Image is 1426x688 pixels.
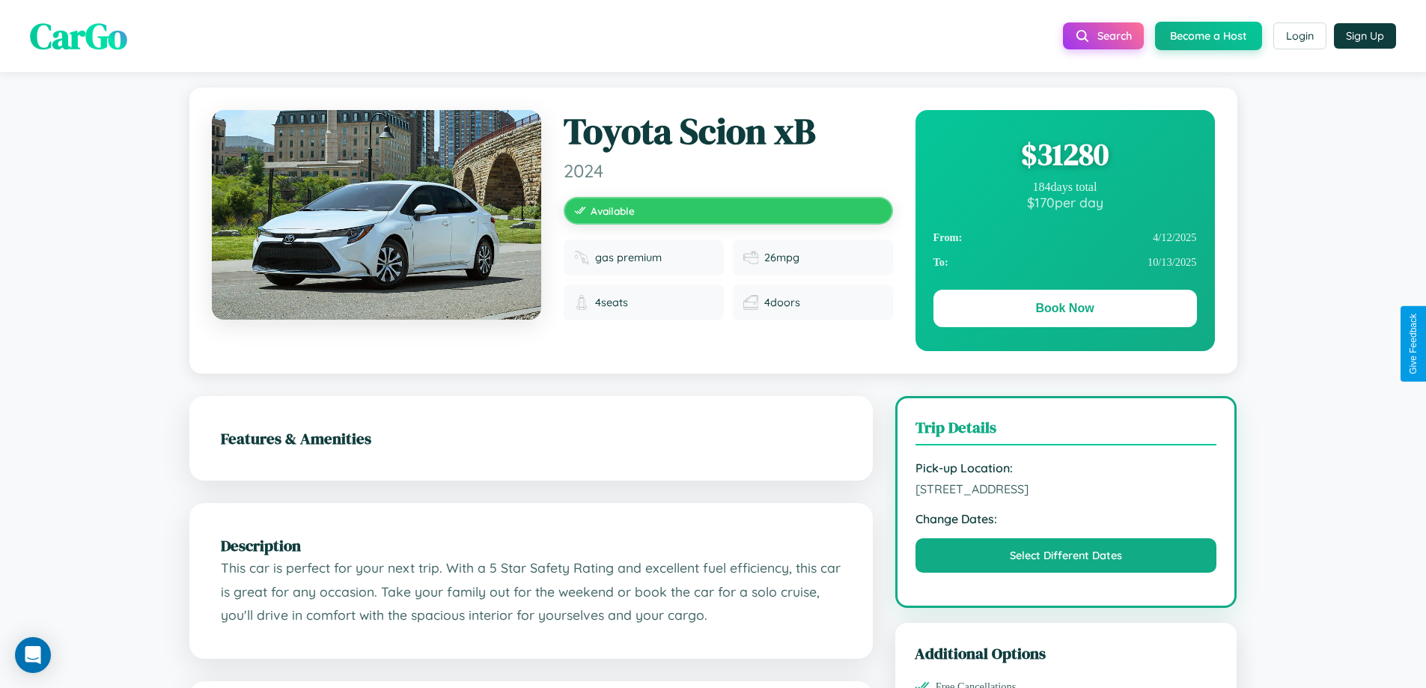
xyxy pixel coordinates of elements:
[1273,22,1326,49] button: Login
[1097,29,1132,43] span: Search
[933,250,1197,275] div: 10 / 13 / 2025
[1155,22,1262,50] button: Become a Host
[915,511,1217,526] strong: Change Dates:
[933,194,1197,210] div: $ 170 per day
[595,296,628,309] span: 4 seats
[915,416,1217,445] h3: Trip Details
[764,251,799,264] span: 26 mpg
[933,256,948,269] strong: To:
[933,134,1197,174] div: $ 31280
[564,110,893,153] h1: Toyota Scion xB
[15,637,51,673] div: Open Intercom Messenger
[933,225,1197,250] div: 4 / 12 / 2025
[212,110,541,320] img: Toyota Scion xB 2024
[591,204,635,217] span: Available
[915,460,1217,475] strong: Pick-up Location:
[933,180,1197,194] div: 184 days total
[933,231,963,244] strong: From:
[595,251,662,264] span: gas premium
[743,295,758,310] img: Doors
[915,481,1217,496] span: [STREET_ADDRESS]
[1063,22,1144,49] button: Search
[564,159,893,182] span: 2024
[574,295,589,310] img: Seats
[933,290,1197,327] button: Book Now
[574,250,589,265] img: Fuel type
[221,427,841,449] h2: Features & Amenities
[764,296,800,309] span: 4 doors
[30,11,127,61] span: CarGo
[915,538,1217,573] button: Select Different Dates
[1408,314,1419,374] div: Give Feedback
[221,556,841,627] p: This car is perfect for your next trip. With a 5 Star Safety Rating and excellent fuel efficiency...
[915,642,1218,664] h3: Additional Options
[743,250,758,265] img: Fuel efficiency
[1334,23,1396,49] button: Sign Up
[221,535,841,556] h2: Description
